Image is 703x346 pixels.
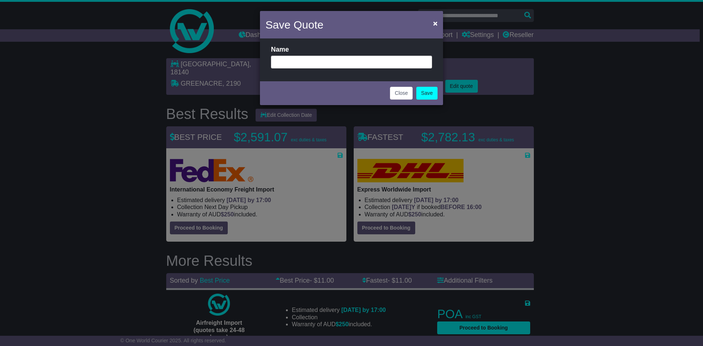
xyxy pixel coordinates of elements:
[390,87,413,100] button: Close
[265,16,323,33] h4: Save Quote
[433,19,438,27] span: ×
[271,46,289,54] label: Name
[416,87,438,100] a: Save
[429,16,441,31] button: Close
